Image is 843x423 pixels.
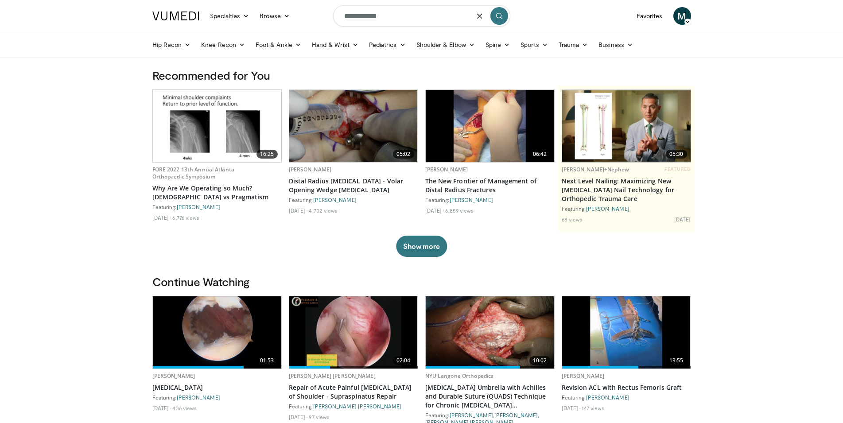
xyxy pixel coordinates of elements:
[152,166,234,180] a: FORE 2022 13th Annual Atlanta Orthopaedic Symposium
[289,383,418,401] a: Repair of Acute Painful [MEDICAL_DATA] of Shoulder - Supraspinatus Repair
[425,177,555,194] a: The New Frontier of Management of Distal Radius Fractures
[333,5,510,27] input: Search topics, interventions
[147,36,196,54] a: Hip Recon
[426,296,554,369] a: 10:02
[152,68,691,82] h3: Recommended for You
[425,372,494,380] a: NYU Langone Orthopedics
[152,275,691,289] h3: Continue Watching
[553,36,594,54] a: Trauma
[582,404,604,411] li: 147 views
[152,184,282,202] a: Why Are We Operating so Much? [DEMOGRAPHIC_DATA] vs Pragmatism
[450,197,493,203] a: [PERSON_NAME]
[393,150,414,159] span: 05:02
[177,204,220,210] a: [PERSON_NAME]
[152,12,199,20] img: VuMedi Logo
[426,90,554,162] img: 00c39357-0fe8-4037-b5e1-0e14bd98550f.620x360_q85_upscale.jpg
[196,36,250,54] a: Knee Recon
[289,296,418,369] a: 02:04
[396,236,447,257] button: Show more
[666,150,687,159] span: 05:30
[562,177,691,203] a: Next Level Nailing: Maximizing New [MEDICAL_DATA] Nail Technology for Orthopedic Trauma Care
[562,296,691,369] img: f487f71b-c0f8-48e9-940b-c52919ef8fa3.620x360_q85_upscale.jpg
[153,90,281,162] img: 99079dcb-b67f-40ef-8516-3995f3d1d7db.620x360_q85_upscale.jpg
[393,356,414,365] span: 02:04
[480,36,515,54] a: Spine
[450,412,493,418] a: [PERSON_NAME]
[152,372,195,380] a: [PERSON_NAME]
[153,90,281,162] a: 16:25
[529,150,551,159] span: 06:42
[425,383,555,410] a: [MEDICAL_DATA] Umbrella with Achilles and Durable Suture (QUADS) Technique for Chronic [MEDICAL_D...
[425,196,555,203] div: Featuring:
[152,203,282,210] div: Featuring:
[562,394,691,401] div: Featuring:
[673,7,691,25] a: M
[205,7,255,25] a: Specialties
[313,197,357,203] a: [PERSON_NAME]
[153,296,281,369] a: 01:53
[313,403,402,409] a: [PERSON_NAME] [PERSON_NAME]
[562,90,691,161] img: f5bb47d0-b35c-4442-9f96-a7b2c2350023.620x360_q85_upscale.jpg
[172,214,199,221] li: 6,776 views
[256,150,278,159] span: 16:25
[256,356,278,365] span: 01:53
[289,166,332,173] a: [PERSON_NAME]
[562,404,581,411] li: [DATE]
[411,36,480,54] a: Shoulder & Elbow
[364,36,411,54] a: Pediatrics
[426,90,554,162] a: 06:42
[664,166,691,172] span: FEATURED
[674,216,691,223] li: [DATE]
[562,166,629,173] a: [PERSON_NAME]+Nephew
[631,7,668,25] a: Favorites
[152,383,282,392] a: [MEDICAL_DATA]
[515,36,553,54] a: Sports
[425,207,444,214] li: [DATE]
[666,356,687,365] span: 13:55
[562,216,583,223] li: 68 views
[494,412,538,418] a: [PERSON_NAME]
[425,166,468,173] a: [PERSON_NAME]
[289,177,418,194] a: Distal Radius [MEDICAL_DATA] - Volar Opening Wedge [MEDICAL_DATA]
[152,404,171,411] li: [DATE]
[593,36,638,54] a: Business
[289,372,376,380] a: [PERSON_NAME] [PERSON_NAME]
[309,413,330,420] li: 97 views
[426,296,554,369] img: 415f488a-c063-4336-a8a7-43f01e402340.jpg.620x360_q85_upscale.jpg
[289,90,418,162] img: a9324570-497f-4269-97ec-cb92196fee4e.jpg.620x360_q85_upscale.jpg
[562,296,691,369] a: 13:55
[562,205,691,212] div: Featuring:
[289,196,418,203] div: Featuring:
[289,296,418,369] img: 176a0213-730b-4467-9131-69db52529e91.620x360_q85_upscale.jpg
[562,90,691,162] a: 05:30
[153,296,281,369] img: 5fed9c62-a49a-4507-866d-023e71a6c75a.620x360_q85_upscale.jpg
[254,7,295,25] a: Browse
[289,403,418,410] div: Featuring:
[307,36,364,54] a: Hand & Wrist
[250,36,307,54] a: Foot & Ankle
[177,394,220,400] a: [PERSON_NAME]
[152,394,282,401] div: Featuring:
[562,372,605,380] a: [PERSON_NAME]
[586,394,629,400] a: [PERSON_NAME]
[562,383,691,392] a: Revision ACL with Rectus Femoris Graft
[289,207,308,214] li: [DATE]
[289,413,308,420] li: [DATE]
[586,206,629,212] a: [PERSON_NAME]
[152,214,171,221] li: [DATE]
[445,207,474,214] li: 6,859 views
[529,356,551,365] span: 10:02
[289,90,418,162] a: 05:02
[309,207,338,214] li: 4,702 views
[172,404,197,411] li: 436 views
